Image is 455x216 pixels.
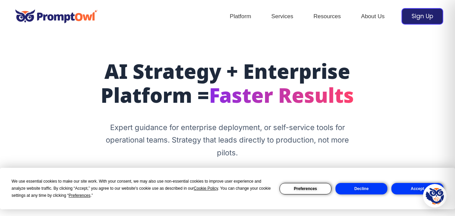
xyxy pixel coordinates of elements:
[220,5,261,28] a: Platform
[280,183,331,194] button: Preferences
[101,121,354,159] p: Expert guidance for enterprise deployment, or self-service tools for operational teams. Strategy ...
[209,84,354,111] span: Faster Results
[401,8,443,25] a: Sign Up
[391,183,443,194] button: Accept
[426,187,444,205] img: Hootie - PromptOwl AI Assistant
[303,5,351,28] a: Resources
[220,5,395,28] nav: Site Navigation: Header
[335,183,387,194] button: Decline
[11,178,271,199] div: We use essential cookies to make our site work. With your consent, we may also use non-essential ...
[69,193,91,198] span: Preferences
[351,5,395,28] a: About Us
[261,5,303,28] a: Services
[194,186,218,191] span: Cookie Policy
[57,62,398,110] h1: AI Strategy + Enterprise Platform =
[12,5,101,28] img: promptowl.ai logo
